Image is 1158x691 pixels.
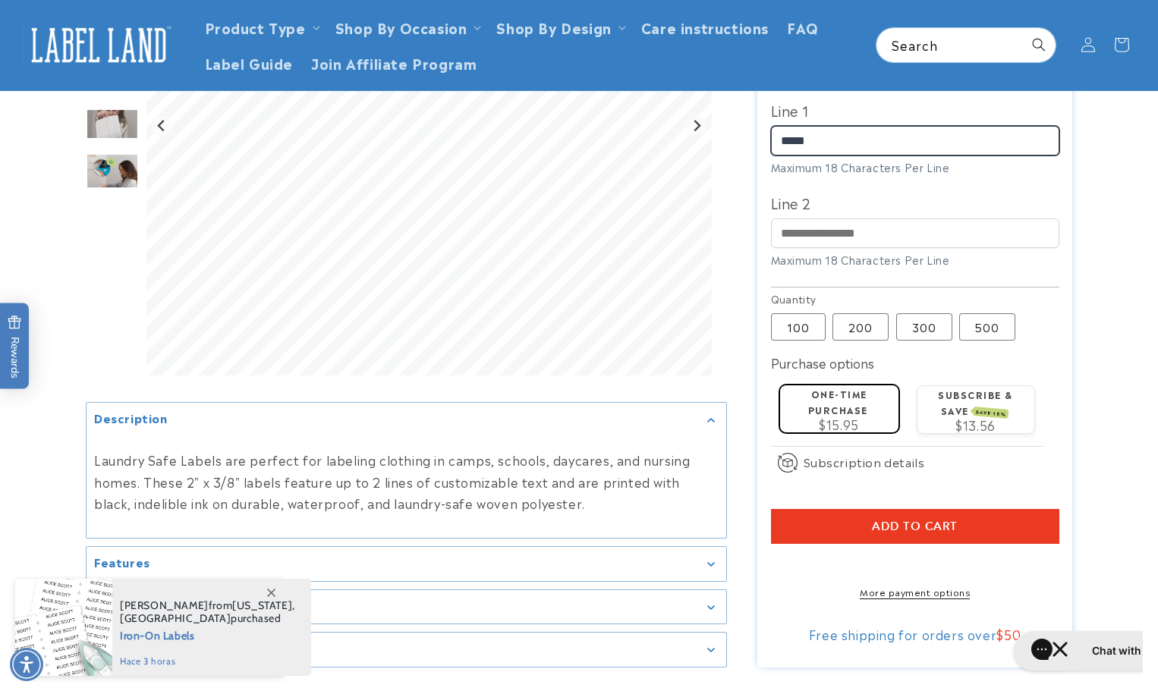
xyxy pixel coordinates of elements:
summary: Features [87,547,726,581]
summary: Shop By Design [487,9,631,45]
summary: Shop By Occasion [326,9,488,45]
label: Line 1 [771,98,1059,122]
label: Purchase options [771,353,874,372]
img: Label Land [23,21,175,68]
label: Subscribe & save [938,388,1013,417]
a: Care instructions [632,9,778,45]
span: from , purchased [120,599,295,625]
div: Go to slide 5 [86,98,139,151]
label: 200 [832,313,889,341]
button: Go to last slide [152,116,172,137]
label: Line 2 [771,190,1059,215]
img: null [86,108,139,140]
summary: Description [87,404,726,438]
div: Accessibility Menu [10,648,43,681]
span: [PERSON_NAME] [120,598,209,612]
span: $13.56 [955,416,996,434]
button: Next slide [687,116,707,137]
span: Join Affiliate Program [311,54,477,71]
legend: Quantity [771,291,818,306]
summary: Inclusive assortment [87,633,726,667]
label: 100 [771,313,826,341]
div: Maximum 18 Characters Per Line [771,252,1059,268]
a: More payment options [771,585,1059,598]
summary: Details [87,590,726,624]
a: FAQ [778,9,828,45]
a: Label Guide [196,45,303,80]
button: Search [1022,28,1056,61]
span: SAVE 15% [973,407,1009,419]
label: One-time purchase [808,387,868,416]
iframe: Gorgias live chat messenger [1006,626,1143,676]
span: $15.95 [819,415,859,433]
span: [US_STATE] [232,598,292,612]
a: Join Affiliate Program [302,45,486,80]
span: Subscription details [804,453,925,471]
summary: Product Type [196,9,326,45]
span: Care instructions [641,18,769,36]
span: Iron-On Labels [120,625,295,644]
span: Shop By Occasion [335,18,467,36]
a: Shop By Design [496,17,611,37]
span: 50 [1004,625,1021,643]
label: 500 [959,313,1015,341]
span: FAQ [787,18,819,36]
button: Open gorgias live chat [8,5,168,45]
span: [GEOGRAPHIC_DATA] [120,611,231,625]
button: Add to cart [771,509,1059,544]
label: 300 [896,313,952,341]
div: Free shipping for orders over [771,627,1059,642]
h2: Features [94,554,150,570]
p: Laundry Safe Labels are perfect for labeling clothing in camps, schools, daycares, and nursing ho... [94,449,719,514]
span: $ [996,625,1004,643]
span: Rewards [8,315,22,378]
div: Maximum 18 Characters Per Line [771,159,1059,175]
a: Label Land [17,16,181,74]
span: hace 3 horas [120,655,295,668]
a: Product Type [205,17,306,37]
h2: Description [94,411,168,426]
h1: Chat with us [86,17,150,33]
span: Add to cart [872,520,958,533]
img: Iron-On Labels - Label Land [86,153,139,206]
div: Go to slide 6 [86,153,139,206]
span: Label Guide [205,54,294,71]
